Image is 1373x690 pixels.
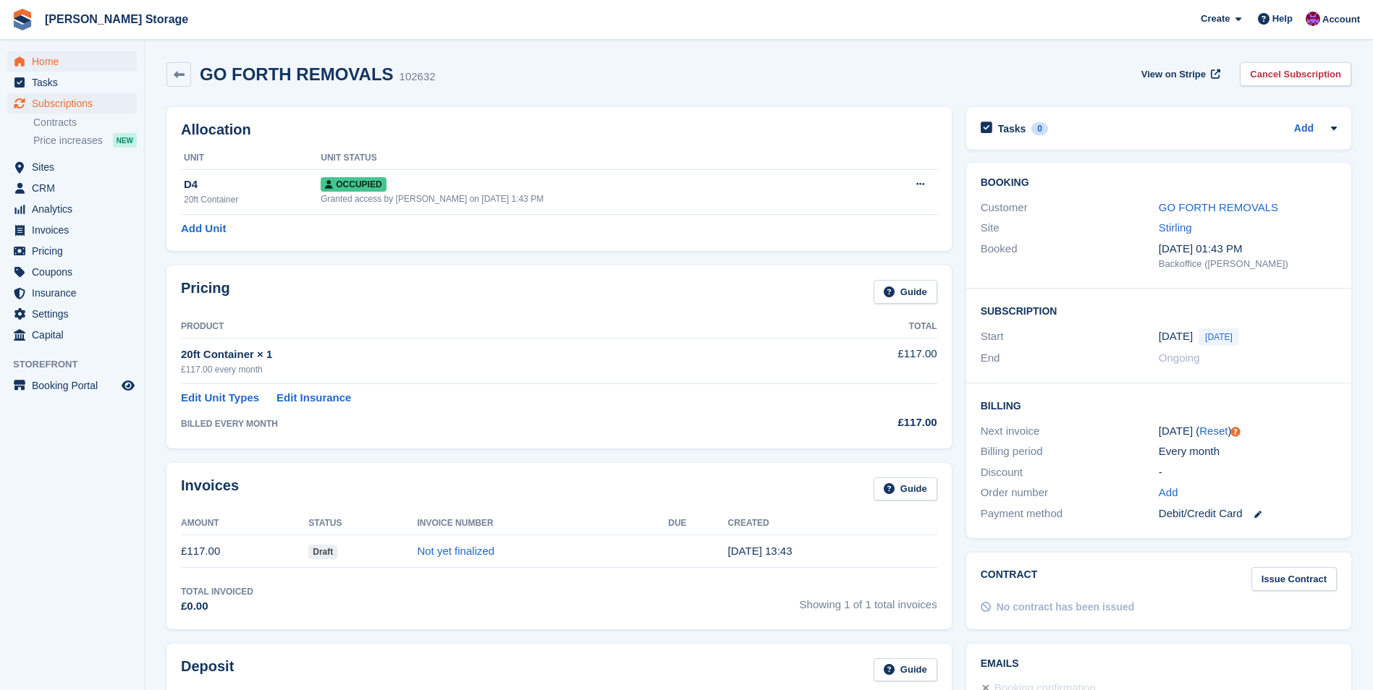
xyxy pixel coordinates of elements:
div: Site [981,220,1159,237]
a: Edit Insurance [276,390,351,406]
a: Add Unit [181,221,226,237]
span: CRM [32,178,119,198]
th: Total [795,315,937,338]
span: View on Stripe [1141,67,1206,82]
a: menu [7,93,137,114]
h2: Deposit [181,658,234,682]
a: Price increases NEW [33,132,137,148]
a: Guide [874,658,937,682]
div: Tooltip anchor [1229,425,1242,438]
a: menu [7,199,137,219]
time: 2025-08-20 00:00:00 UTC [1159,328,1193,345]
div: Every month [1159,443,1337,460]
th: Invoice Number [417,512,668,535]
h2: Tasks [998,122,1026,135]
span: [DATE] [1199,328,1239,346]
span: Occupied [321,177,386,192]
div: 20ft Container × 1 [181,346,795,363]
img: Audra Whitelaw [1306,12,1320,26]
div: Payment method [981,506,1159,522]
span: Capital [32,325,119,345]
a: Guide [874,280,937,304]
div: Start [981,328,1159,346]
div: [DATE] 01:43 PM [1159,241,1337,257]
a: menu [7,283,137,303]
div: Order number [981,485,1159,501]
th: Unit Status [321,147,863,170]
img: stora-icon-8386f47178a22dfd0bd8f6a31ec36ba5ce8667c1dd55bd0f319d3a0aa187defe.svg [12,9,33,30]
div: Discount [981,464,1159,481]
span: Pricing [32,241,119,261]
a: View on Stripe [1136,62,1223,86]
div: D4 [184,176,321,193]
h2: Subscription [981,303,1337,318]
a: Contracts [33,116,137,129]
a: menu [7,304,137,324]
h2: Billing [981,398,1337,412]
span: Coupons [32,262,119,282]
div: NEW [113,133,137,148]
td: £117.00 [181,535,308,568]
span: Booking Portal [32,375,119,396]
h2: Contract [981,567,1038,591]
a: menu [7,241,137,261]
time: 2025-08-20 12:43:26 UTC [728,545,793,557]
a: Preview store [119,377,137,394]
a: Edit Unit Types [181,390,259,406]
h2: Pricing [181,280,230,304]
div: - [1159,464,1337,481]
span: Storefront [13,357,144,372]
span: Account [1322,12,1360,27]
h2: GO FORTH REMOVALS [200,64,394,84]
a: menu [7,375,137,396]
a: Guide [874,477,937,501]
div: Booked [981,241,1159,271]
div: £117.00 [795,414,937,431]
a: Not yet finalized [417,545,494,557]
a: Issue Contract [1251,567,1337,591]
div: Billing period [981,443,1159,460]
span: Home [32,51,119,72]
a: Cancel Subscription [1240,62,1351,86]
th: Created [728,512,937,535]
span: Analytics [32,199,119,219]
a: menu [7,51,137,72]
div: Total Invoiced [181,585,253,598]
a: Add [1294,121,1314,137]
span: Price increases [33,134,103,148]
a: menu [7,72,137,93]
div: No contract has been issued [997,600,1135,615]
a: menu [7,325,137,345]
th: Due [668,512,727,535]
a: menu [7,157,137,177]
div: 0 [1031,122,1048,135]
a: GO FORTH REMOVALS [1159,201,1278,213]
div: Granted access by [PERSON_NAME] on [DATE] 1:43 PM [321,192,863,205]
div: Customer [981,200,1159,216]
div: End [981,350,1159,367]
th: Unit [181,147,321,170]
div: Debit/Credit Card [1159,506,1337,522]
th: Product [181,315,795,338]
div: Next invoice [981,423,1159,440]
div: £0.00 [181,598,253,615]
span: Ongoing [1159,352,1200,364]
h2: Allocation [181,122,937,138]
div: 20ft Container [184,193,321,206]
span: Sites [32,157,119,177]
h2: Booking [981,177,1337,189]
h2: Invoices [181,477,239,501]
a: menu [7,220,137,240]
div: £117.00 every month [181,363,795,376]
h2: Emails [981,658,1337,670]
a: menu [7,262,137,282]
span: Subscriptions [32,93,119,114]
div: [DATE] ( ) [1159,423,1337,440]
span: Create [1201,12,1230,26]
div: BILLED EVERY MONTH [181,417,795,430]
span: Invoices [32,220,119,240]
a: menu [7,178,137,198]
span: Help [1272,12,1293,26]
td: £117.00 [795,338,937,383]
div: Backoffice ([PERSON_NAME]) [1159,257,1337,271]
